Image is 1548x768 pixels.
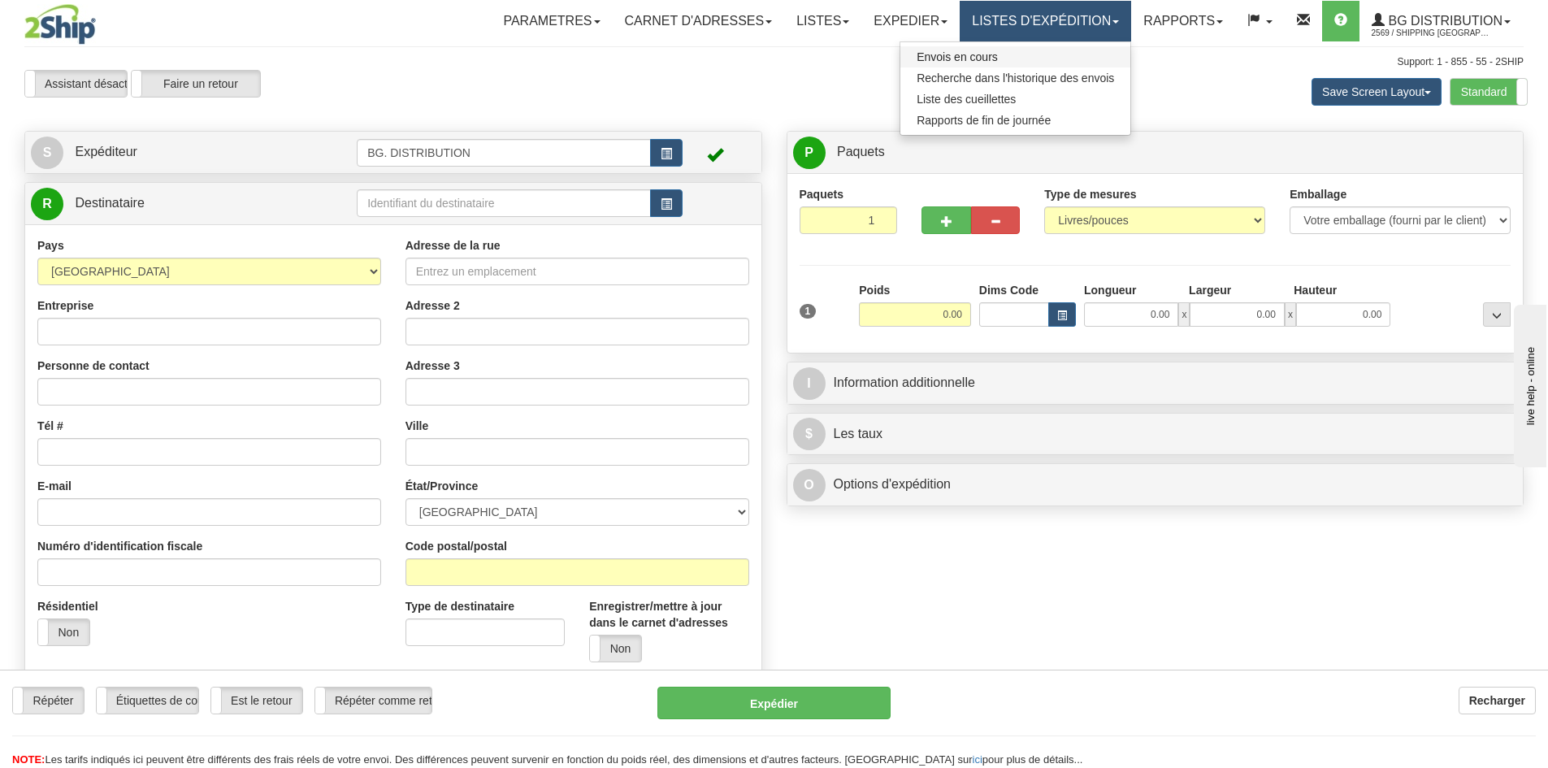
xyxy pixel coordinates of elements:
a: Envois en cours [900,46,1130,67]
a: Liste des cueillettes [900,89,1130,110]
label: Largeur [1189,282,1231,298]
span: 1 [800,304,817,319]
label: Standard [1450,79,1527,105]
label: Adresse 3 [405,358,460,374]
label: Poids [859,282,890,298]
label: Étiquettes de courrier électronique [97,688,198,714]
span: Liste des cueillettes [917,93,1016,106]
label: Non [590,636,641,662]
a: $Les taux [793,418,1518,451]
img: logo2569.jpg [24,4,96,45]
button: Expédier [657,687,891,719]
label: Code postal/postal [405,538,507,554]
a: R Destinataire [31,187,321,220]
span: Rapports de fin de journée [917,114,1051,127]
label: Répéter [13,688,84,714]
a: P Paquets [793,136,1518,169]
label: Entreprise [37,297,93,314]
input: Identifiant de l'expéditeur [357,139,651,167]
a: LISTES D'EXPÉDITION [960,1,1131,41]
label: Numéro d'identification fiscale [37,538,202,554]
a: Carnet d'adresses [613,1,785,41]
label: État/Province [405,478,478,494]
span: Paquets [837,145,885,158]
span: S [31,137,63,169]
label: Enregistrer/mettre à jour dans le carnet d'adresses [589,598,748,631]
label: Est le retour [211,688,302,714]
label: Type de mesures [1044,186,1136,202]
b: Recharger [1469,694,1525,707]
label: Hauteur [1294,282,1337,298]
label: Paquets [800,186,843,202]
input: Identifiant du destinataire [357,189,651,217]
span: $ [793,418,826,450]
div: live help - online [12,14,150,26]
label: Adresse de la rue [405,237,501,254]
span: Destinataire [75,196,144,210]
a: Rapports de fin de journée [900,110,1130,131]
label: Pays [37,237,64,254]
label: Longueur [1084,282,1137,298]
span: R [31,188,63,220]
iframe: chat widget [1511,301,1546,466]
label: Répéter comme retour [315,688,431,714]
label: Assistant désactivé [25,71,127,97]
a: S Expéditeur [31,136,357,169]
label: Dims Code [979,282,1039,298]
span: BG Distribution [1385,14,1502,28]
label: Résidentiel [37,598,98,614]
a: Recherche dans l'historique des envois [900,67,1130,89]
a: IInformation additionnelle [793,367,1518,400]
span: I [793,367,826,400]
label: Adresse 2 [405,297,460,314]
div: Support: 1 - 855 - 55 - 2SHIP [24,55,1524,69]
label: Non [38,619,89,645]
span: x [1285,302,1296,327]
a: Expedier [861,1,960,41]
span: O [793,469,826,501]
label: Personne de contact [37,358,150,374]
a: OOptions d'expédition [793,468,1518,501]
label: Tél # [37,418,63,434]
label: E-mail [37,478,72,494]
input: Entrez un emplacement [405,258,749,285]
a: Listes [784,1,861,41]
label: Ville [405,418,429,434]
span: P [793,137,826,169]
button: Save Screen Layout [1312,78,1442,106]
span: NOTE: [12,753,45,766]
label: Emballage [1290,186,1346,202]
label: Type de destinataire [405,598,514,614]
div: ... [1483,302,1511,327]
span: 2569 / Shipping [GEOGRAPHIC_DATA] [1372,25,1494,41]
a: Rapports [1131,1,1235,41]
a: ici [973,753,982,766]
span: x [1178,302,1190,327]
button: Recharger [1459,687,1536,714]
a: Parametres [491,1,612,41]
span: Envois en cours [917,50,998,63]
label: Faire un retour [132,71,260,97]
span: Expéditeur [75,145,137,158]
a: BG Distribution 2569 / Shipping [GEOGRAPHIC_DATA] [1359,1,1523,41]
span: Recherche dans l'historique des envois [917,72,1114,85]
